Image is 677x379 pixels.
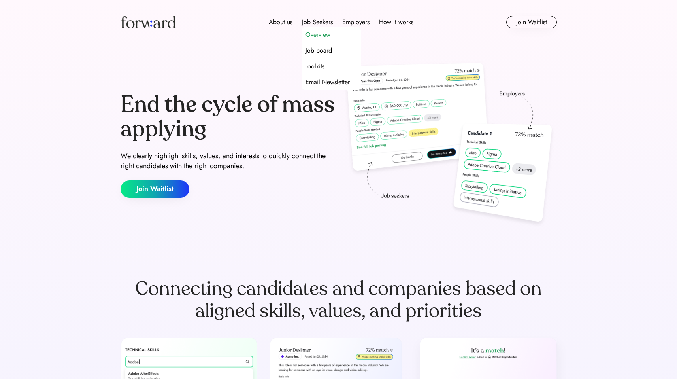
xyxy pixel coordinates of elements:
[121,93,336,141] div: End the cycle of mass applying
[121,16,176,28] img: Forward logo
[121,151,336,171] div: We clearly highlight skills, values, and interests to quickly connect the right candidates with t...
[342,60,557,230] img: hero-image.png
[379,17,413,27] div: How it works
[269,17,292,27] div: About us
[305,62,324,71] div: Toolkits
[305,46,332,55] div: Job board
[121,180,189,198] button: Join Waitlist
[305,78,350,87] div: Email Newsletter
[121,278,557,322] div: Connecting candidates and companies based on aligned skills, values, and priorities
[342,17,370,27] div: Employers
[506,16,557,28] button: Join Waitlist
[305,30,330,40] div: Overview
[302,17,333,27] div: Job Seekers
